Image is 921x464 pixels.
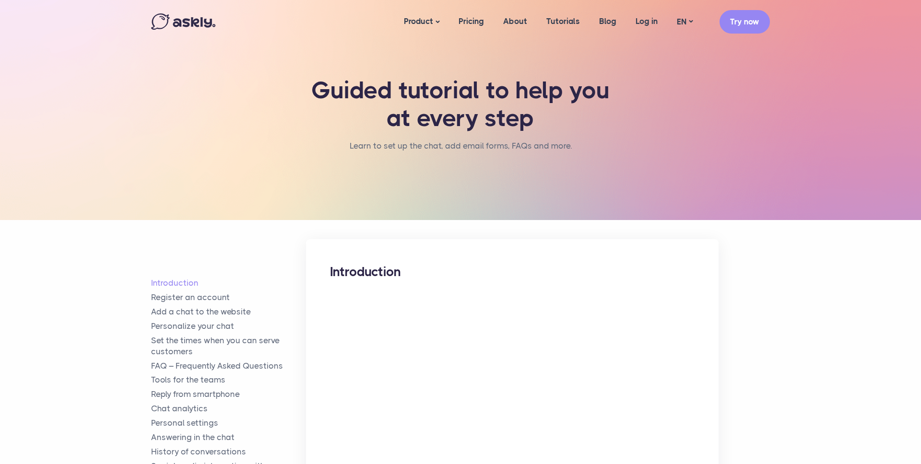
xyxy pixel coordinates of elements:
[151,374,306,385] a: Tools for the teams
[537,3,590,40] a: Tutorials
[151,306,306,317] a: Add a chat to the website
[667,15,702,29] a: EN
[449,3,494,40] a: Pricing
[151,335,306,357] a: Set the times when you can serve customers
[626,3,667,40] a: Log in
[151,278,306,289] a: Introduction
[350,139,572,162] nav: breadcrumb
[151,321,306,332] a: Personalize your chat
[151,403,306,414] a: Chat analytics
[151,360,306,371] a: FAQ – Frequently Asked Questions
[590,3,626,40] a: Blog
[394,3,449,41] a: Product
[151,292,306,303] a: Register an account
[720,10,770,34] a: Try now
[350,139,572,153] li: Learn to set up the chat, add email forms, FAQs and more.
[494,3,537,40] a: About
[309,77,612,132] h1: Guided tutorial to help you at every step
[151,389,306,400] a: Reply from smartphone
[151,13,215,30] img: Askly
[151,418,306,429] a: Personal settings
[151,432,306,443] a: Answering in the chat
[151,446,306,457] a: History of conversations
[330,263,695,280] h2: Introduction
